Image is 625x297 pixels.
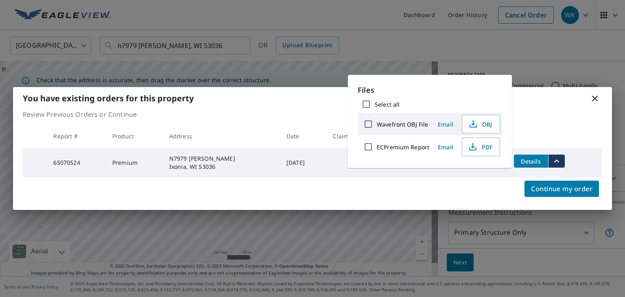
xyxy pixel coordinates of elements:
th: Report # [47,124,106,148]
th: Product [106,124,163,148]
td: Premium [106,148,163,177]
button: OBJ [462,115,500,133]
span: OBJ [467,119,493,129]
b: You have existing orders for this property [23,93,194,104]
span: Details [519,157,543,165]
span: PDF [467,142,493,152]
td: [DATE] [280,148,326,177]
button: PDF [462,138,500,156]
button: Email [433,118,459,131]
label: Wavefront OBJ File [377,120,428,128]
p: Files [358,85,502,96]
th: Address [163,124,280,148]
label: Select all [375,100,400,108]
label: ECPremium Report [377,143,429,151]
button: detailsBtn-65070524 [514,155,548,168]
span: Email [436,120,455,128]
button: Continue my order [524,181,599,197]
span: Continue my order [531,183,592,194]
p: Review Previous Orders or Continue [23,109,602,119]
button: Email [433,141,459,153]
th: Claim ID [326,124,381,148]
td: 65070524 [47,148,106,177]
div: N7979 [PERSON_NAME] Ixonia, WI 53036 [169,155,273,171]
button: filesDropdownBtn-65070524 [548,155,565,168]
th: Date [280,124,326,148]
span: Email [436,143,455,151]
